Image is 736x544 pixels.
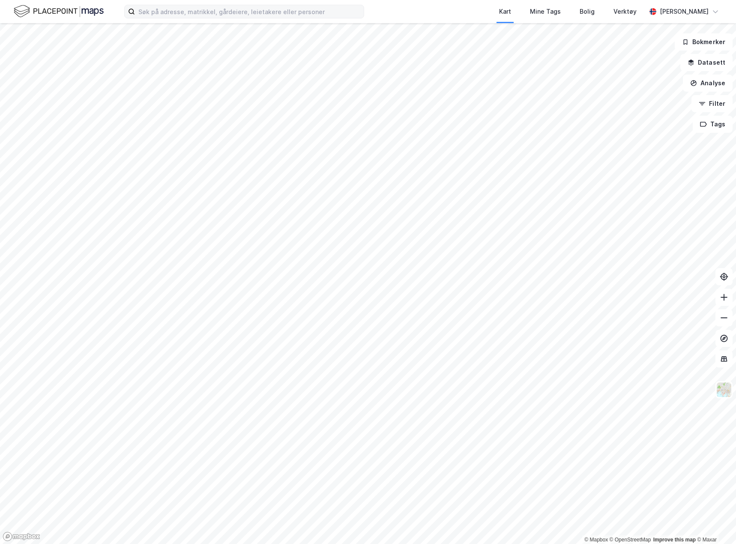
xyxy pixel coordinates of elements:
iframe: Chat Widget [693,503,736,544]
div: Verktøy [613,6,637,17]
div: Kart [499,6,511,17]
div: Bolig [580,6,595,17]
img: logo.f888ab2527a4732fd821a326f86c7f29.svg [14,4,104,19]
button: Tags [693,116,733,133]
div: [PERSON_NAME] [660,6,709,17]
a: Mapbox [584,537,608,543]
button: Datasett [680,54,733,71]
div: Mine Tags [530,6,561,17]
a: OpenStreetMap [610,537,651,543]
a: Mapbox homepage [3,532,40,541]
div: Kontrollprogram for chat [693,503,736,544]
button: Filter [691,95,733,112]
button: Analyse [683,75,733,92]
input: Søk på adresse, matrikkel, gårdeiere, leietakere eller personer [135,5,364,18]
img: Z [716,382,732,398]
a: Improve this map [653,537,696,543]
button: Bokmerker [675,33,733,51]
